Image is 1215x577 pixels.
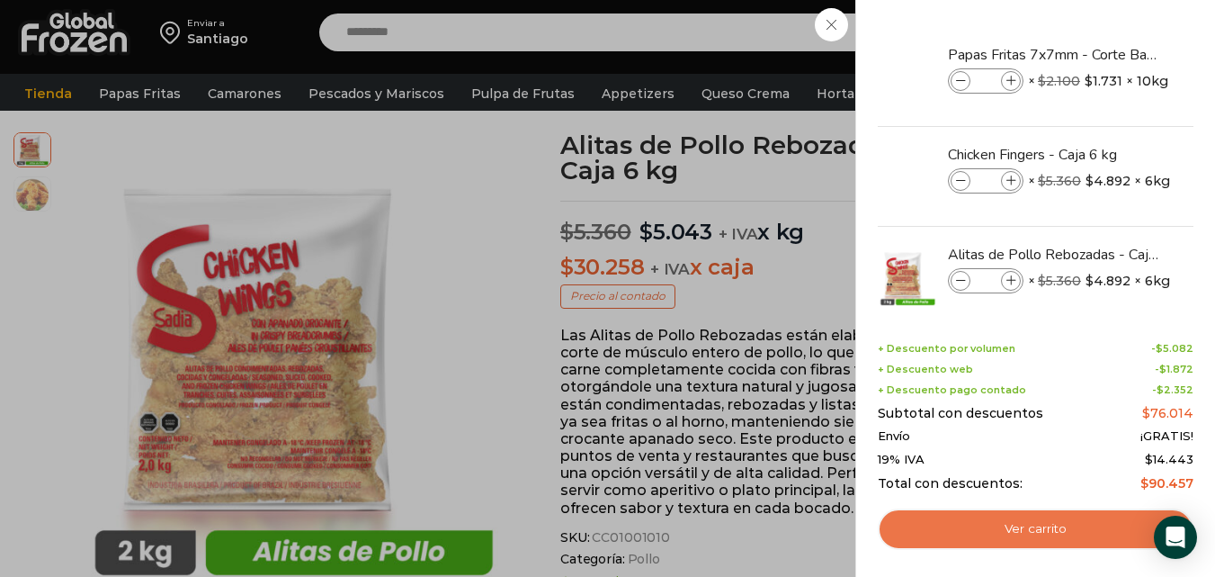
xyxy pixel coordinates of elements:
[1157,383,1193,396] bdi: 2.352
[1159,363,1166,375] span: $
[1085,272,1130,290] bdi: 4.892
[878,453,925,467] span: 19% IVA
[878,384,1026,396] span: + Descuento pago contado
[972,271,999,291] input: Product quantity
[878,509,1193,550] a: Ver carrito
[948,245,1162,265] a: Alitas de Pollo Rebozadas - Caja 6 kg
[878,476,1023,491] span: Total con descuentos:
[1140,429,1193,444] span: ¡GRATIS!
[1038,173,1046,189] span: $
[1152,384,1193,396] span: -
[878,364,973,375] span: + Descuento web
[1038,73,1080,89] bdi: 2.100
[1038,73,1046,89] span: $
[972,71,999,91] input: Product quantity
[1151,343,1193,355] span: -
[1154,516,1197,559] div: Open Intercom Messenger
[1156,342,1163,355] span: $
[1140,475,1148,491] span: $
[878,429,910,444] span: Envío
[1140,475,1193,491] bdi: 90.457
[1156,342,1193,355] bdi: 5.082
[972,171,999,191] input: Product quantity
[1145,452,1153,466] span: $
[1157,383,1164,396] span: $
[878,343,1015,355] span: + Descuento por volumen
[1142,405,1193,421] bdi: 76.014
[1085,172,1130,190] bdi: 4.892
[1085,172,1094,190] span: $
[1142,405,1150,421] span: $
[1145,452,1193,466] span: 14.443
[1028,68,1168,94] span: × × 10kg
[1038,273,1046,289] span: $
[1028,268,1170,293] span: × × 6kg
[878,406,1043,421] span: Subtotal con descuentos
[1085,72,1122,90] bdi: 1.731
[1028,168,1170,194] span: × × 6kg
[948,45,1162,65] a: Papas Fritas 7x7mm - Corte Bastón - Caja 10 kg
[1085,72,1093,90] span: $
[1155,364,1193,375] span: -
[1159,363,1193,375] bdi: 1.872
[1038,273,1081,289] bdi: 5.360
[1085,272,1094,290] span: $
[1038,173,1081,189] bdi: 5.360
[948,145,1162,165] a: Chicken Fingers - Caja 6 kg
